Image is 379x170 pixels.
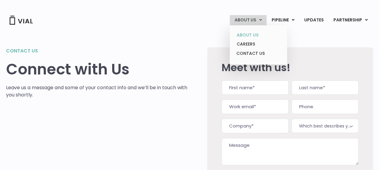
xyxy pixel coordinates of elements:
[230,15,267,25] a: ABOUT USMenu Toggle
[267,15,299,25] a: PIPELINEMenu Toggle
[222,62,358,73] h2: Meet with us!
[222,119,289,133] input: Company*
[232,39,285,49] a: CAREERS
[6,61,189,78] h1: Connect with Us
[299,15,328,25] a: UPDATES
[232,49,285,58] a: CONTACT US
[292,119,358,133] span: Which best describes you?*
[292,80,358,95] input: Last name*
[329,15,373,25] a: PARTNERSHIPMenu Toggle
[232,30,285,40] a: ABOUT US
[222,99,289,114] input: Work email*
[6,47,189,55] h2: Contact us
[292,99,358,114] input: Phone
[6,84,189,99] p: Leave us a message and some of your contact info and we’ll be in touch with you shortly.
[9,16,33,25] img: Vial Logo
[222,80,289,95] input: First name*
